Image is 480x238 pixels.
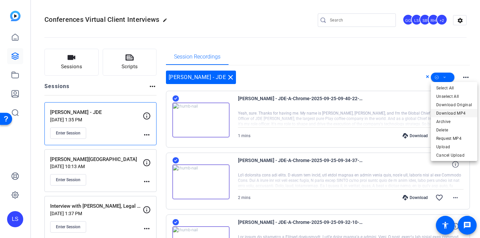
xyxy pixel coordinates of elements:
[436,118,472,126] span: Archive
[436,126,472,134] span: Delete
[436,101,472,109] span: Download Original
[436,92,472,101] span: Unselect All
[436,134,472,143] span: Request MP4
[436,143,472,151] span: Upload
[436,151,472,159] span: Cancel Upload
[436,109,472,117] span: Download MP4
[436,84,472,92] span: Select All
